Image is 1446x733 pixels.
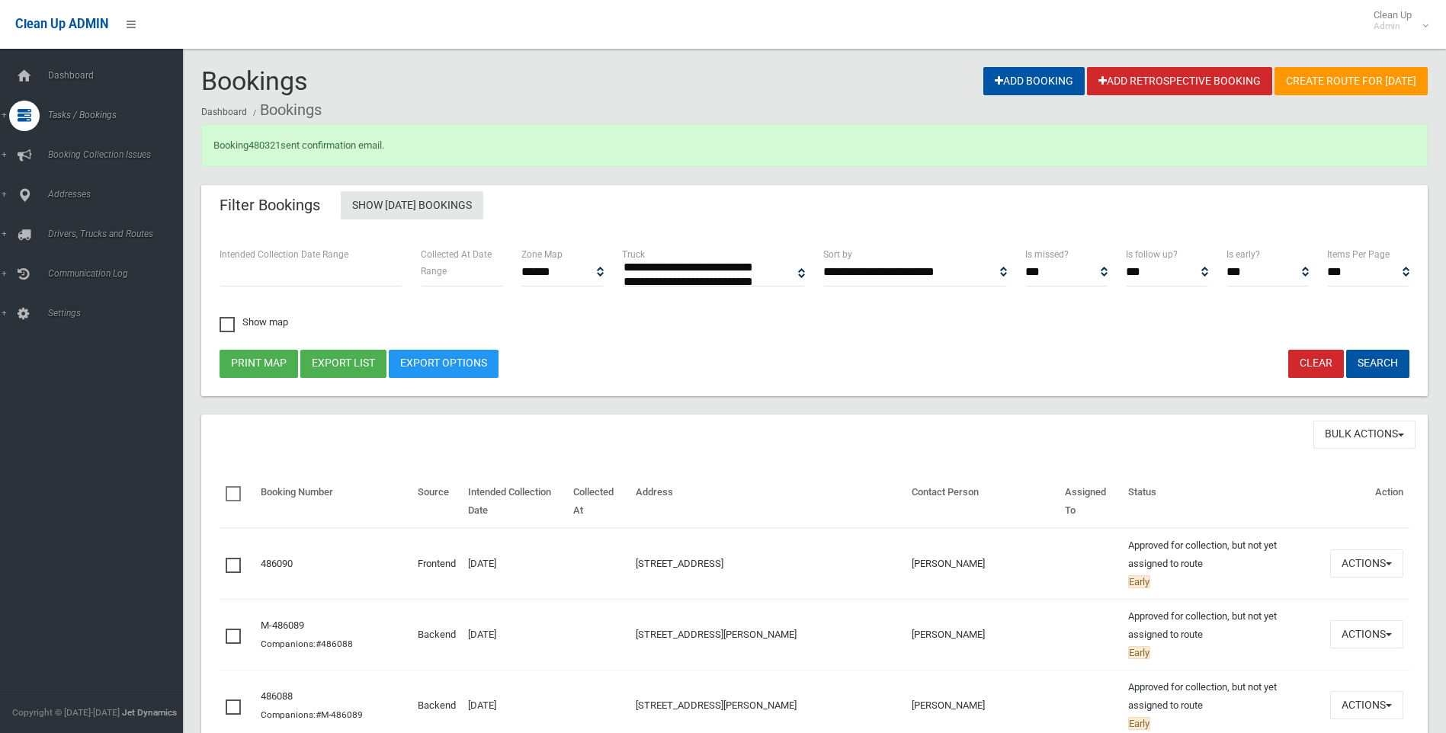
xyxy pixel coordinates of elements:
[462,475,567,528] th: Intended Collection Date
[983,67,1085,95] a: Add Booking
[220,350,298,378] button: Print map
[261,558,293,569] a: 486090
[12,707,120,718] span: Copyright © [DATE]-[DATE]
[43,308,194,318] span: Settings
[906,528,1059,600] td: [PERSON_NAME]
[316,709,363,720] a: #M-486089
[261,709,365,720] small: Companions:
[201,190,338,220] header: Filter Bookings
[15,17,108,31] span: Clean Up ADMIN
[1059,475,1123,528] th: Assigned To
[220,317,288,327] span: Show map
[316,639,353,649] a: #486088
[462,599,567,670] td: [DATE]
[462,528,567,600] td: [DATE]
[201,107,247,117] a: Dashboard
[43,70,194,81] span: Dashboard
[1128,575,1150,588] span: Early
[636,629,797,640] a: [STREET_ADDRESS][PERSON_NAME]
[248,139,281,151] a: 480321
[201,124,1428,167] div: Booking sent confirmation email.
[1128,646,1150,659] span: Early
[341,191,483,219] a: Show [DATE] Bookings
[43,189,194,200] span: Addresses
[389,350,499,378] a: Export Options
[1288,350,1344,378] a: Clear
[1122,528,1324,600] td: Approved for collection, but not yet assigned to route
[630,475,906,528] th: Address
[1274,67,1428,95] a: Create route for [DATE]
[255,475,412,528] th: Booking Number
[412,528,462,600] td: Frontend
[1346,350,1409,378] button: Search
[43,149,194,160] span: Booking Collection Issues
[622,246,645,263] label: Truck
[1313,421,1416,449] button: Bulk Actions
[201,66,308,96] span: Bookings
[906,475,1059,528] th: Contact Person
[261,619,304,631] a: M-486089
[43,268,194,279] span: Communication Log
[122,707,177,718] strong: Jet Dynamics
[1330,620,1403,648] button: Actions
[1087,67,1272,95] a: Add Retrospective Booking
[1324,475,1409,528] th: Action
[261,639,355,649] small: Companions:
[261,690,293,702] a: 486088
[1128,717,1150,730] span: Early
[1122,475,1324,528] th: Status
[1366,9,1427,32] span: Clean Up
[636,699,797,711] a: [STREET_ADDRESS][PERSON_NAME]
[43,229,194,239] span: Drivers, Trucks and Routes
[412,599,462,670] td: Backend
[1330,549,1403,578] button: Actions
[636,558,723,569] a: [STREET_ADDRESS]
[906,599,1059,670] td: [PERSON_NAME]
[1122,599,1324,670] td: Approved for collection, but not yet assigned to route
[1330,691,1403,719] button: Actions
[412,475,462,528] th: Source
[300,350,386,378] button: Export list
[43,110,194,120] span: Tasks / Bookings
[567,475,630,528] th: Collected At
[1374,21,1412,32] small: Admin
[249,96,322,124] li: Bookings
